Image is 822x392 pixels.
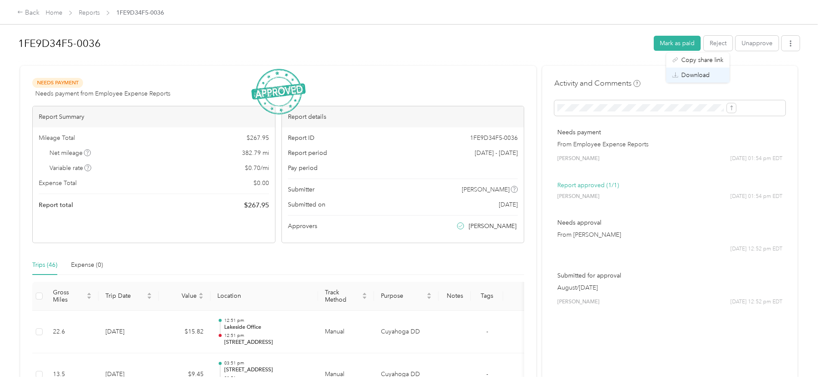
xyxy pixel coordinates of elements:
span: Track Method [325,289,360,303]
span: [DATE] 01:54 pm EDT [730,155,782,163]
td: [DATE] [99,311,159,354]
a: Reports [79,9,100,16]
span: - [486,328,488,335]
p: 12:51 pm [224,318,311,324]
div: Report details [282,106,524,127]
th: Track Method [318,282,374,311]
td: Cuyahoga DD [374,311,439,354]
span: [PERSON_NAME] [557,155,600,163]
span: caret-up [198,291,204,296]
span: caret-up [87,291,92,296]
span: Pay period [288,164,318,173]
span: caret-down [147,295,152,300]
iframe: Everlance-gr Chat Button Frame [774,344,822,392]
span: Value [166,292,197,299]
span: Purpose [381,292,425,299]
span: [PERSON_NAME] [462,185,510,194]
span: caret-up [426,291,432,296]
span: Expense Total [39,179,77,188]
p: From [PERSON_NAME] [557,230,782,239]
span: Submitter [288,185,315,194]
span: caret-down [426,295,432,300]
span: [PERSON_NAME] [557,298,600,306]
span: Copy share link [681,56,723,65]
p: [STREET_ADDRESS] [224,366,311,374]
p: Needs approval [557,218,782,227]
p: Report approved (1/1) [557,181,782,190]
div: Trips (46) [32,260,57,270]
th: Purpose [374,282,439,311]
td: Manual [318,311,374,354]
div: Expense (0) [71,260,103,270]
span: Mileage Total [39,133,75,142]
button: Mark as paid [654,36,701,51]
span: - [486,370,488,378]
span: Trip Date [105,292,145,299]
span: [DATE] - [DATE] [475,148,518,157]
p: 12:51 pm [224,333,311,339]
button: Reject [704,36,732,51]
div: Report Summary [33,106,275,127]
th: Tags [471,282,503,311]
p: 03:51 pm [224,375,311,381]
span: caret-up [362,291,367,296]
button: Unapprove [735,36,779,51]
p: August/[DATE] [557,283,782,292]
p: [STREET_ADDRESS] [224,339,311,346]
th: Value [159,282,210,311]
span: Variable rate [49,164,92,173]
span: 382.79 mi [242,148,269,157]
div: Back [17,8,40,18]
span: Net mileage [49,148,91,157]
a: Home [46,9,62,16]
span: Report total [39,201,73,210]
span: caret-up [147,291,152,296]
p: Submitted for approval [557,271,782,280]
span: Gross Miles [53,289,85,303]
span: $ 267.95 [244,200,269,210]
span: 1FE9D34F5-0036 [116,8,164,17]
img: ApprovedStamp [251,69,306,115]
span: Submitted on [288,200,325,209]
span: Needs payment from Employee Expense Reports [35,89,170,98]
span: [DATE] 12:52 pm EDT [730,245,782,253]
p: Needs payment [557,128,782,137]
h1: 1FE9D34F5-0036 [18,33,648,54]
span: Report ID [288,133,315,142]
span: Approvers [288,222,317,231]
span: [DATE] 01:54 pm EDT [730,193,782,201]
span: caret-down [362,295,367,300]
td: 22.6 [46,311,99,354]
span: $ 267.95 [247,133,269,142]
span: Download [681,71,710,80]
th: Gross Miles [46,282,99,311]
span: Report period [288,148,327,157]
span: $ 0.00 [253,179,269,188]
th: Notes [439,282,471,311]
h4: Activity and Comments [554,78,640,89]
span: [PERSON_NAME] [469,222,516,231]
span: [PERSON_NAME] [557,193,600,201]
p: From Employee Expense Reports [557,140,782,149]
p: 03:51 pm [224,360,311,366]
th: Trip Date [99,282,159,311]
span: [DATE] [499,200,518,209]
span: caret-down [87,295,92,300]
p: Lakeside Office [224,324,311,331]
td: $15.82 [159,311,210,354]
span: [DATE] 12:52 pm EDT [730,298,782,306]
span: $ 0.70 / mi [245,164,269,173]
th: Location [210,282,318,311]
span: 1FE9D34F5-0036 [470,133,518,142]
span: Needs Payment [32,78,83,88]
span: caret-down [198,295,204,300]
